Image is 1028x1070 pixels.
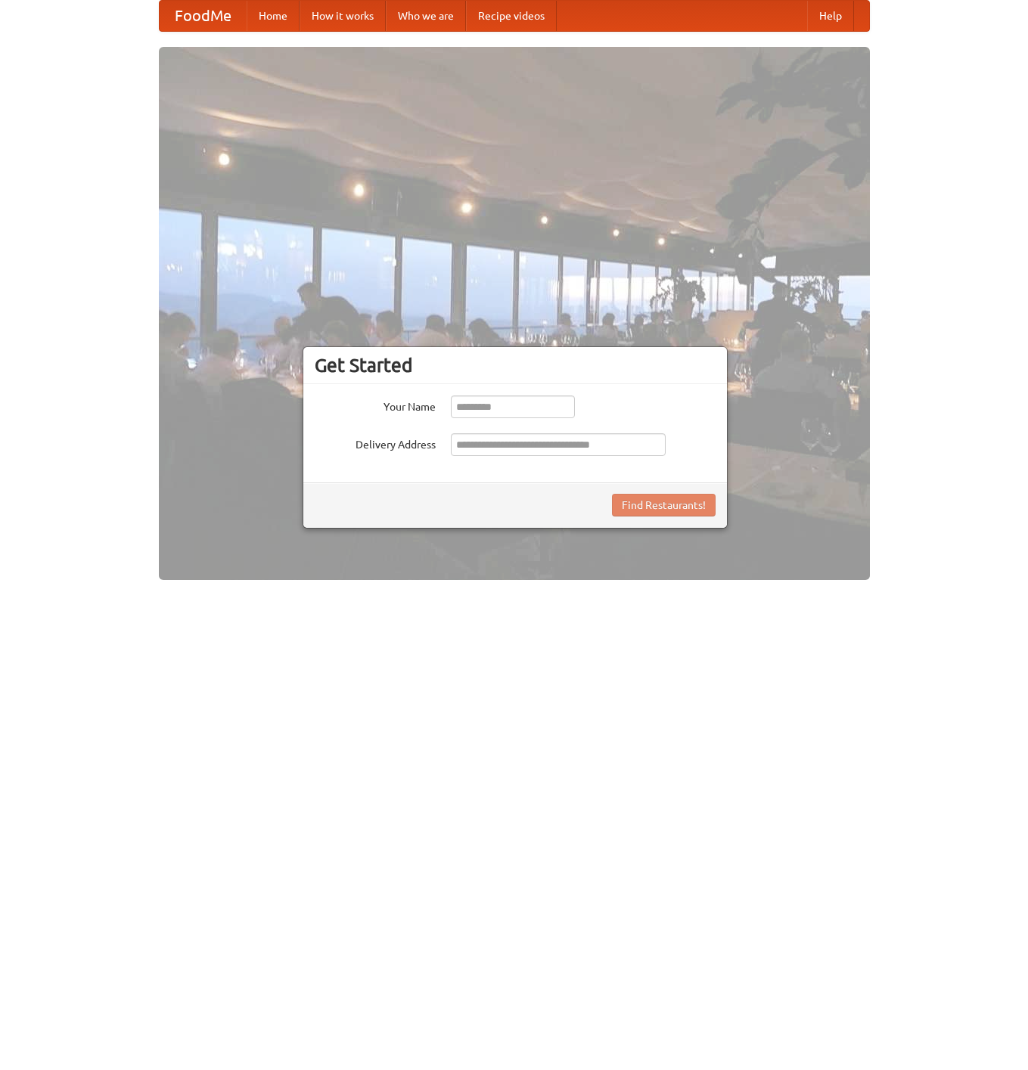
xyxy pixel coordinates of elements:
[315,433,436,452] label: Delivery Address
[315,395,436,414] label: Your Name
[612,494,716,516] button: Find Restaurants!
[807,1,854,31] a: Help
[386,1,466,31] a: Who we are
[466,1,557,31] a: Recipe videos
[315,354,716,377] h3: Get Started
[300,1,386,31] a: How it works
[160,1,247,31] a: FoodMe
[247,1,300,31] a: Home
